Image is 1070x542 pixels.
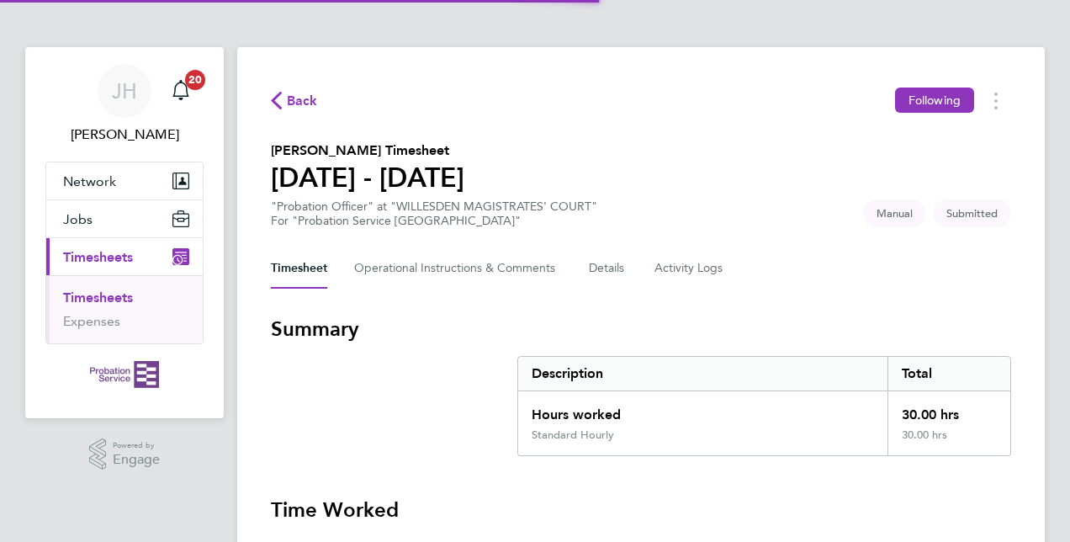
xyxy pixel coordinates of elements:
[63,211,93,227] span: Jobs
[25,47,224,418] nav: Main navigation
[164,64,198,118] a: 20
[271,199,597,228] div: "Probation Officer" at "WILLESDEN MAGISTRATES' COURT"
[271,316,1011,343] h3: Summary
[863,199,926,227] span: This timesheet was manually created.
[46,238,203,275] button: Timesheets
[63,313,120,329] a: Expenses
[518,391,887,428] div: Hours worked
[895,88,974,113] button: Following
[271,161,464,194] h1: [DATE] - [DATE]
[271,90,318,111] button: Back
[933,199,1011,227] span: This timesheet is Submitted.
[113,438,160,453] span: Powered by
[271,214,597,228] div: For "Probation Service [GEOGRAPHIC_DATA]"
[271,497,1011,523] h3: Time Worked
[887,357,1010,391] div: Total
[63,290,133,306] a: Timesheets
[46,275,203,343] div: Timesheets
[271,248,327,289] button: Timesheet
[887,428,1010,455] div: 30.00 hrs
[90,361,158,388] img: probationservice-logo-retina.png
[113,453,160,467] span: Engage
[287,91,318,111] span: Back
[63,249,133,265] span: Timesheets
[518,357,887,391] div: Description
[532,428,614,442] div: Standard Hourly
[589,248,628,289] button: Details
[654,248,725,289] button: Activity Logs
[89,438,161,470] a: Powered byEngage
[887,391,1010,428] div: 30.00 hrs
[46,200,203,237] button: Jobs
[271,141,464,161] h2: [PERSON_NAME] Timesheet
[63,173,116,189] span: Network
[112,80,137,102] span: JH
[354,248,562,289] button: Operational Instructions & Comments
[517,356,1011,456] div: Summary
[45,361,204,388] a: Go to home page
[185,70,205,90] span: 20
[981,88,1011,114] button: Timesheets Menu
[45,125,204,145] span: Joe Hopwood
[45,64,204,145] a: JH[PERSON_NAME]
[908,93,961,108] span: Following
[46,162,203,199] button: Network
